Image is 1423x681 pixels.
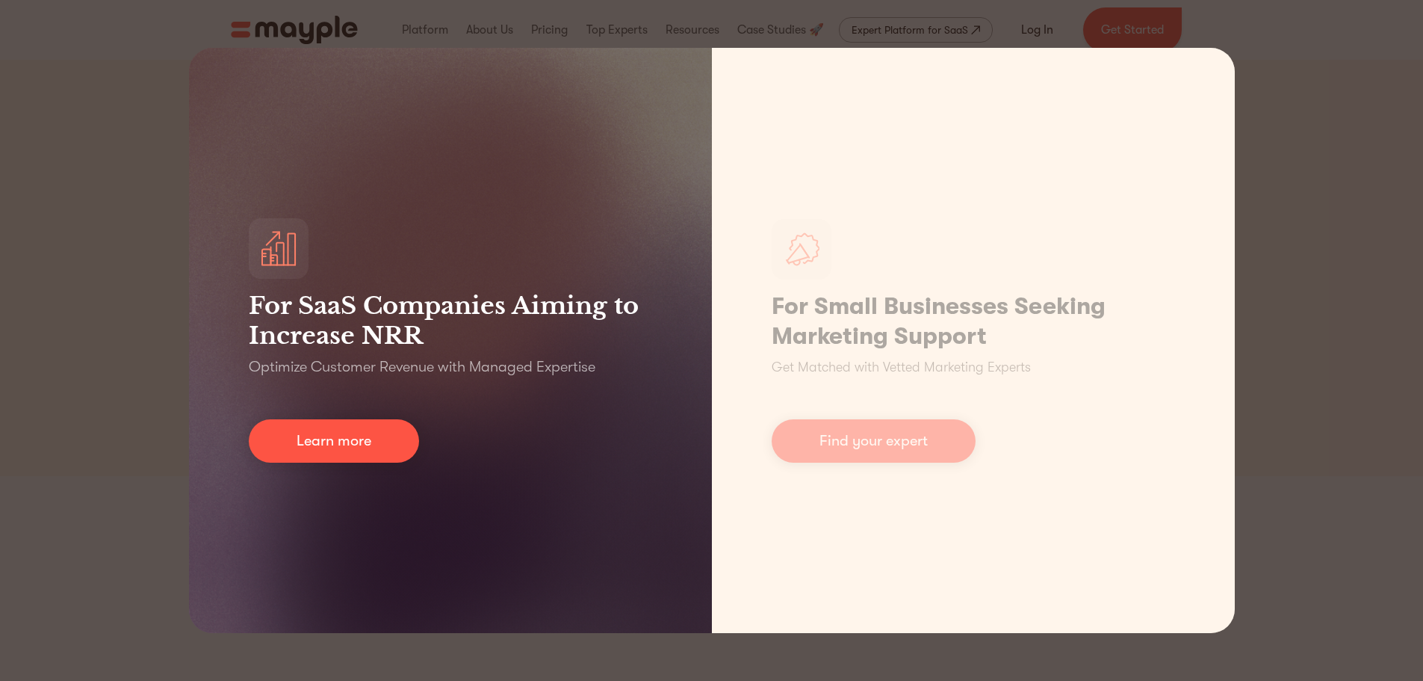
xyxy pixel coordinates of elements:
[772,419,976,463] a: Find your expert
[772,292,1175,351] h1: For Small Businesses Seeking Marketing Support
[249,419,419,463] a: Learn more
[772,357,1031,378] p: Get Matched with Vetted Marketing Experts
[249,357,595,378] p: Optimize Customer Revenue with Managed Expertise
[249,291,652,351] h3: For SaaS Companies Aiming to Increase NRR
